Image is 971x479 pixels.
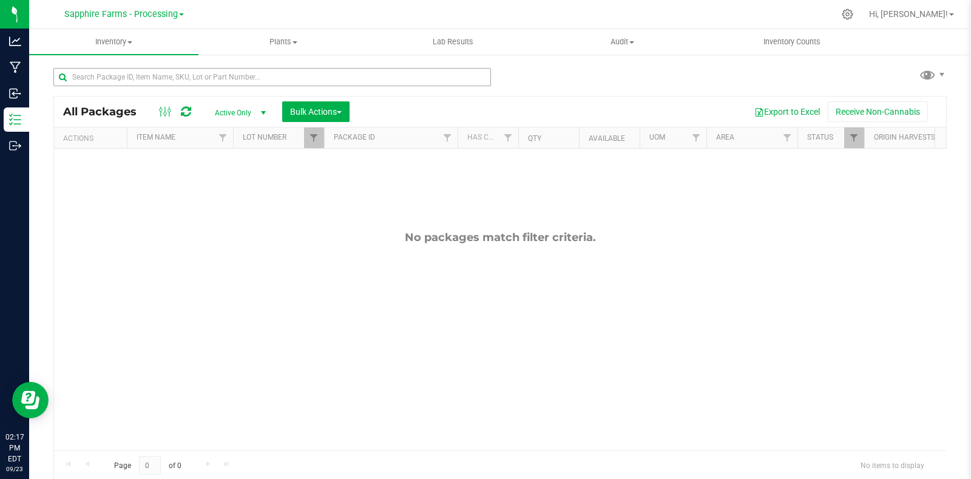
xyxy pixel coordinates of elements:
a: Item Name [137,133,175,141]
a: Filter [213,127,233,148]
button: Bulk Actions [282,101,350,122]
button: Receive Non-Cannabis [828,101,928,122]
a: Filter [438,127,458,148]
span: Audit [538,36,706,47]
a: Filter [686,127,706,148]
span: Sapphire Farms - Processing [64,9,178,19]
span: Inventory Counts [747,36,837,47]
a: Filter [498,127,518,148]
a: Qty [528,134,541,143]
p: 02:17 PM EDT [5,432,24,464]
a: Filter [777,127,797,148]
div: Actions [63,134,122,143]
span: Inventory [29,36,198,47]
span: All Packages [63,105,149,118]
a: Filter [844,127,864,148]
a: Plants [198,29,368,55]
iframe: Resource center [12,382,49,418]
a: Inventory [29,29,198,55]
a: UOM [649,133,665,141]
a: Lot Number [243,133,286,141]
span: Bulk Actions [290,107,342,117]
span: Plants [199,36,367,47]
a: Origin Harvests [874,133,935,141]
th: Has COA [458,127,518,149]
p: 09/23 [5,464,24,474]
input: Search Package ID, Item Name, SKU, Lot or Part Number... [53,68,491,86]
span: No items to display [851,456,934,474]
inline-svg: Analytics [9,35,21,47]
a: Status [807,133,833,141]
a: Audit [538,29,707,55]
a: Filter [304,127,324,148]
inline-svg: Manufacturing [9,61,21,73]
a: Package ID [334,133,375,141]
inline-svg: Inventory [9,114,21,126]
inline-svg: Outbound [9,140,21,152]
a: Available [589,134,625,143]
a: Inventory Counts [707,29,876,55]
span: Hi, [PERSON_NAME]! [869,9,948,19]
a: Area [716,133,734,141]
a: Lab Results [368,29,538,55]
span: Lab Results [416,36,490,47]
div: No packages match filter criteria. [54,231,946,244]
div: Manage settings [840,8,855,20]
span: Page of 0 [104,456,191,475]
button: Export to Excel [746,101,828,122]
inline-svg: Inbound [9,87,21,100]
